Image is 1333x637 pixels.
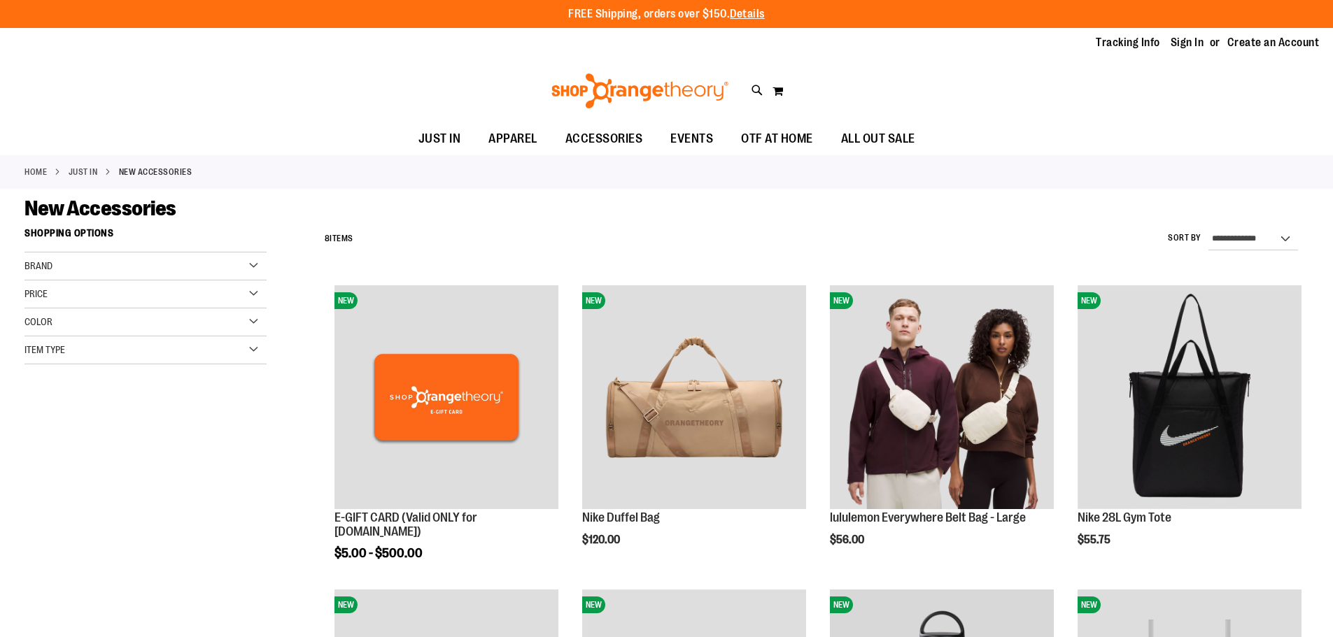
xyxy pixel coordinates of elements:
a: E-GIFT CARD (Valid ONLY for [DOMAIN_NAME]) [334,510,477,538]
img: E-GIFT CARD (Valid ONLY for ShopOrangetheory.com) [334,285,558,509]
span: ALL OUT SALE [841,123,915,155]
h2: Items [325,228,353,250]
a: Sign In [1171,35,1204,50]
img: Shop Orangetheory [549,73,731,108]
a: Nike 28L Gym Tote [1078,510,1171,524]
span: ACCESSORIES [565,123,643,155]
span: 8 [325,234,330,243]
p: FREE Shipping, orders over $150. [568,6,765,22]
div: product [327,278,565,595]
img: Nike Duffel Bag [582,285,806,509]
a: Create an Account [1227,35,1320,50]
a: Nike 28L Gym ToteNEW [1078,285,1302,511]
span: NEW [334,292,358,309]
span: New Accessories [24,196,176,220]
a: JUST IN [69,166,98,178]
strong: Shopping Options [24,221,267,252]
a: Details [730,8,765,20]
div: product [575,278,813,582]
div: product [823,278,1061,582]
label: Sort By [1168,232,1201,244]
span: OTF AT HOME [741,123,813,155]
a: Nike Duffel BagNEW [582,285,806,511]
a: Nike Duffel Bag [582,510,660,524]
span: EVENTS [670,123,713,155]
span: NEW [334,596,358,613]
span: Color [24,316,52,327]
span: NEW [1078,596,1101,613]
span: JUST IN [418,123,461,155]
span: NEW [1078,292,1101,309]
a: Home [24,166,47,178]
img: Nike 28L Gym Tote [1078,285,1302,509]
img: lululemon Everywhere Belt Bag - Large [830,285,1054,509]
div: product [1071,278,1309,582]
a: lululemon Everywhere Belt Bag - Large [830,510,1026,524]
span: APPAREL [488,123,537,155]
span: NEW [830,292,853,309]
span: $5.00 - $500.00 [334,546,423,560]
span: NEW [582,292,605,309]
span: NEW [830,596,853,613]
span: Item Type [24,344,65,355]
strong: New Accessories [119,166,192,178]
a: Tracking Info [1096,35,1160,50]
span: NEW [582,596,605,613]
span: $120.00 [582,534,622,546]
span: $56.00 [830,534,866,546]
span: Price [24,288,48,299]
span: $55.75 [1078,534,1113,546]
a: E-GIFT CARD (Valid ONLY for ShopOrangetheory.com)NEW [334,285,558,511]
a: lululemon Everywhere Belt Bag - LargeNEW [830,285,1054,511]
span: Brand [24,260,52,271]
